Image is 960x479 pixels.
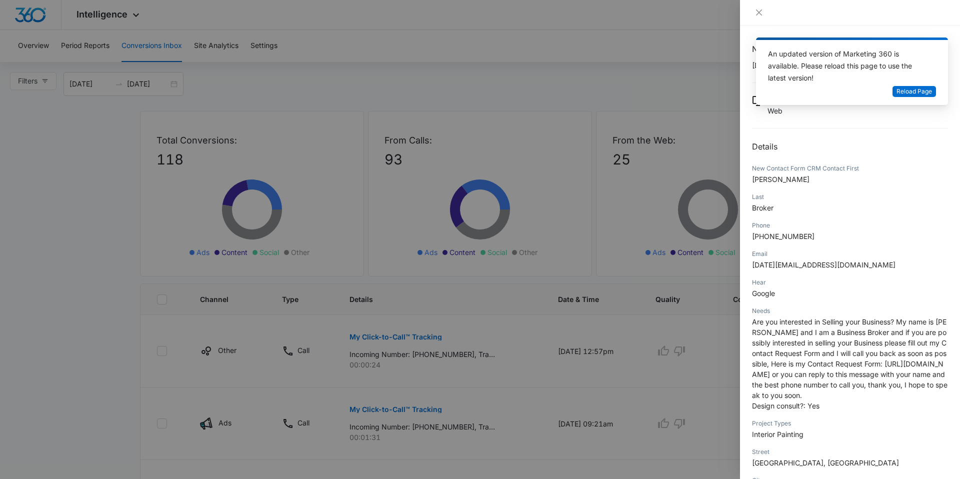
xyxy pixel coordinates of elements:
div: Last [752,192,948,201]
div: Needs [752,306,948,315]
span: close [755,8,763,16]
span: Google [752,289,775,297]
p: [DATE] 04:12am [752,60,948,70]
div: New Contact Form CRM Contact First [752,164,948,173]
h2: Details [752,140,948,152]
span: Broker [752,203,773,212]
div: Project Types [752,419,948,428]
div: Hear [752,278,948,287]
h1: New Contact Form CRM Contact [752,43,948,55]
span: Design consult?: Yes [752,401,819,410]
span: Interior Painting [752,430,803,438]
div: An updated version of Marketing 360 is available. Please reload this page to use the latest version! [768,48,924,84]
span: Are you interested in Selling your Business? My name is [PERSON_NAME] and I am a Business Broker ... [752,317,947,399]
div: Phone [752,221,948,230]
span: [PHONE_NUMBER] [752,232,814,240]
div: Street [752,447,948,456]
span: Reload Page [896,87,932,96]
span: [PERSON_NAME] [752,175,809,183]
button: Close [752,8,766,17]
span: [DATE][EMAIL_ADDRESS][DOMAIN_NAME] [752,260,895,269]
span: [GEOGRAPHIC_DATA], [GEOGRAPHIC_DATA] [752,458,899,467]
div: Email [752,249,948,258]
button: Reload Page [892,86,936,97]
